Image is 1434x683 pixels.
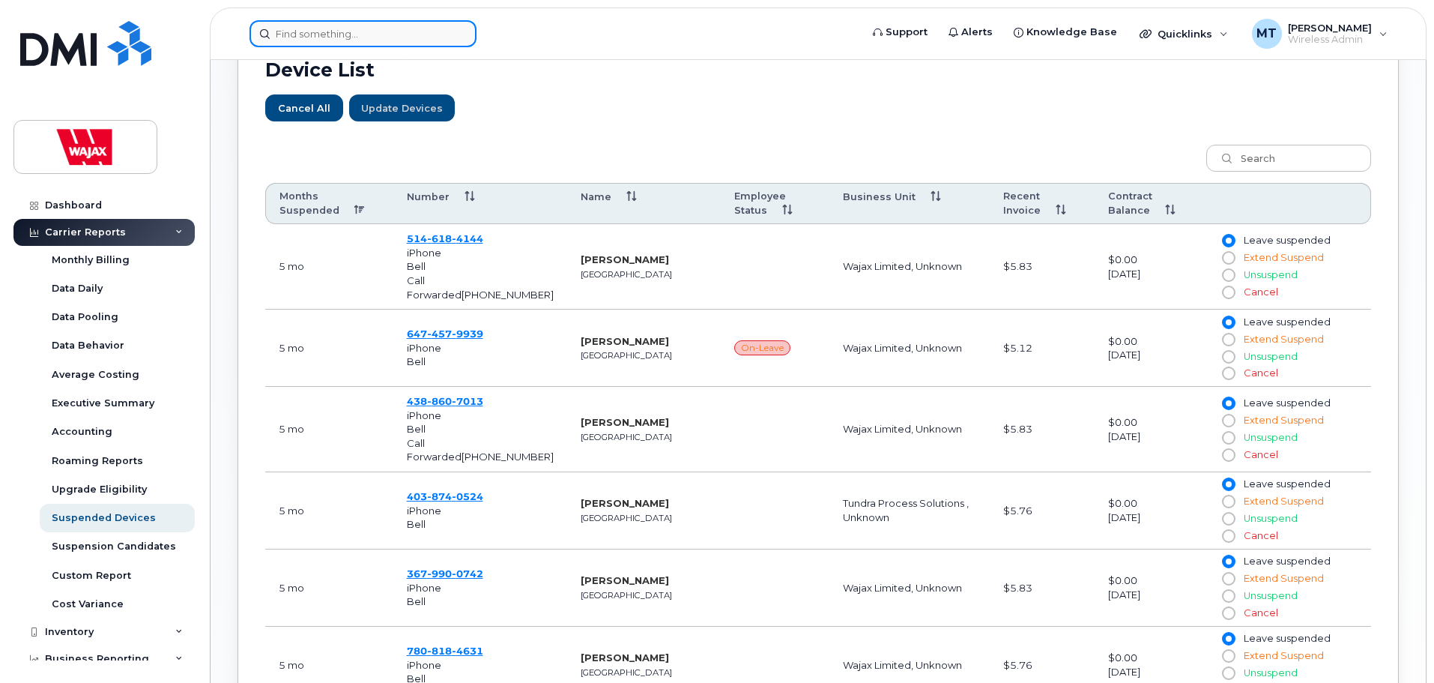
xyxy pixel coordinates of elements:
span: [PHONE_NUMBER] [462,289,554,301]
strong: [PERSON_NAME] [581,574,669,586]
span: Leave suspended [1244,478,1331,490]
input: Leave suspended [1222,633,1234,645]
span: iPhone [407,247,441,259]
td: April 10, 2025 00:27 [265,310,393,387]
th: Contract Balance: activate to sort column ascending [1095,183,1208,225]
span: Extend Suspend [1244,650,1324,661]
span: Extend Suspend [1244,252,1324,263]
input: Leave suspended [1222,556,1234,568]
td: $5.83 [990,224,1095,310]
input: Cancel [1222,449,1234,461]
span: 618 [427,232,452,244]
span: Cancel [1244,530,1278,541]
span: 438 [407,395,483,407]
span: 9939 [452,328,483,340]
span: Extend Suspend [1244,573,1324,584]
span: Cancel [1244,449,1278,460]
span: MT [1256,25,1277,43]
input: Cancel [1222,286,1234,298]
span: 7013 [452,395,483,407]
button: Update Devices [349,94,455,121]
td: $5.76 [990,472,1095,550]
a: 7808184631 [407,645,483,657]
span: Leave suspended [1244,633,1331,644]
span: Knowledge Base [1026,25,1117,40]
span: iPhone [407,409,441,421]
span: 514 [407,232,483,244]
input: Extend Suspend [1222,334,1234,346]
span: 647 [407,328,483,340]
input: Unsuspend [1222,667,1234,679]
span: Unsuspend [1244,432,1298,443]
td: $5.83 [990,387,1095,472]
small: [GEOGRAPHIC_DATA] [581,432,672,442]
span: Call Forwarded [407,437,554,463]
span: Cancel [1244,286,1278,298]
div: [DATE] [1108,430,1194,444]
td: March 19, 2025 02:09 [265,550,393,627]
th: Recent Invoice: activate to sort column ascending [990,183,1095,225]
input: Unsuspend [1222,269,1234,281]
span: Unsuspend [1244,667,1298,679]
input: Leave suspended [1222,316,1234,328]
span: Leave suspended [1244,235,1331,246]
div: [DATE] [1108,348,1194,362]
td: $0.00 [1095,224,1208,310]
input: Unsuspend [1222,590,1234,602]
strong: [PERSON_NAME] [581,497,669,509]
span: iPhone [407,342,441,354]
span: Support [886,25,928,40]
a: 6474579939 [407,328,483,340]
span: Alerts [961,25,993,40]
input: Cancel [1222,367,1234,379]
a: Knowledge Base [1003,17,1128,47]
span: Bell [407,260,426,272]
span: 4631 [452,645,483,657]
a: 4038740524 [407,490,483,502]
span: iPhone [407,582,441,594]
td: $0.00 [1095,472,1208,550]
span: 457 [427,328,452,340]
span: Bell [407,595,426,607]
strong: [PERSON_NAME] [581,652,669,664]
input: Extend Suspend [1222,573,1234,585]
th: Name: activate to sort column ascending [567,183,721,225]
span: Quicklinks [1158,28,1212,40]
span: Unsuspend [1244,351,1298,362]
span: 367 [407,568,483,580]
strong: [PERSON_NAME] [581,253,669,265]
span: Wireless Admin [1288,34,1372,46]
a: Alerts [938,17,1003,47]
span: 818 [427,645,452,657]
small: [GEOGRAPHIC_DATA] [581,269,672,280]
span: Unsuspend [1244,513,1298,524]
strong: [PERSON_NAME] [581,335,669,347]
input: Extend Suspend [1222,252,1234,264]
td: Tundra Process Solutions , Unknown [829,472,990,550]
a: 4388607013 [407,395,483,407]
input: Find something... [249,20,477,47]
span: 0742 [452,568,483,580]
td: Wajax Limited, Unknown [829,310,990,387]
span: Bell [407,518,426,530]
input: Unsuspend [1222,351,1234,363]
th: Months Suspended: activate to sort column descending [265,183,393,225]
input: Cancel [1222,530,1234,542]
span: 4144 [452,232,483,244]
input: Extend Suspend [1222,496,1234,508]
span: 403 [407,490,483,502]
small: [GEOGRAPHIC_DATA] [581,513,672,523]
th: Business Unit: activate to sort column ascending [829,183,990,225]
span: Leave suspended [1244,316,1331,328]
span: Leave suspended [1244,556,1331,567]
span: Bell [407,355,426,367]
td: March 19, 2025 02:09 [265,472,393,550]
span: Update Devices [361,101,443,115]
span: 860 [427,395,452,407]
small: [GEOGRAPHIC_DATA] [581,350,672,361]
span: 0524 [452,490,483,502]
a: Support [862,17,938,47]
input: Search [1206,145,1371,172]
span: Bell [407,423,426,435]
span: Unsuspend [1244,590,1298,601]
